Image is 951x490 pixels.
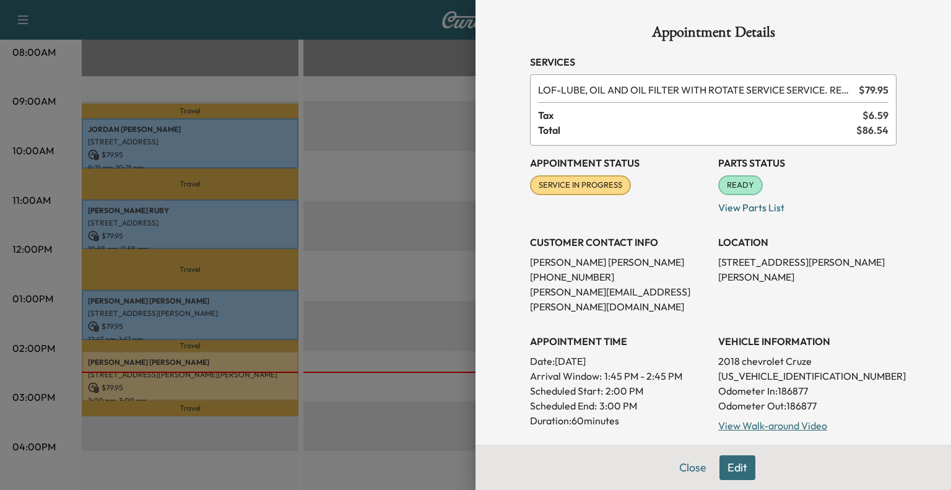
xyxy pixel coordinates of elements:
p: Arrival Window: [530,369,708,383]
p: 2018 chevrolet Cruze [718,354,897,369]
p: Date: [DATE] [530,354,708,369]
h3: LOCATION [718,235,897,250]
p: [US_VEHICLE_IDENTIFICATION_NUMBER] [718,369,897,383]
p: [PERSON_NAME] [PERSON_NAME] [530,255,708,269]
p: Duration: 60 minutes [530,413,708,428]
button: Edit [719,455,755,480]
h1: Appointment Details [530,25,897,45]
span: Tax [538,108,862,123]
p: 3:00 PM [599,398,637,413]
button: Close [671,455,714,480]
span: $ 6.59 [862,108,888,123]
span: LUBE, OIL AND OIL FILTER WITH ROTATE SERVICE SERVICE. RESET OIL LIFE MONITOR. HAZARDOUS WASTE FEE... [538,82,854,97]
span: Total [538,123,856,138]
span: 1:45 PM - 2:45 PM [604,369,682,383]
p: Odometer In: 186877 [718,383,897,398]
h3: Parts Status [718,155,897,170]
p: [PHONE_NUMBER] [530,269,708,284]
p: View Parts List [718,195,897,215]
span: $ 86.54 [856,123,888,138]
p: Scheduled Start: [530,383,603,398]
h3: APPOINTMENT TIME [530,334,708,349]
h3: VEHICLE INFORMATION [718,334,897,349]
h3: Services [530,55,897,69]
p: Scheduled End: [530,398,597,413]
a: View Walk-around Video [718,419,827,432]
p: [STREET_ADDRESS][PERSON_NAME][PERSON_NAME] [718,255,897,284]
span: READY [719,179,762,191]
span: $ 79.95 [859,82,888,97]
p: Odometer Out: 186877 [718,398,897,413]
span: SERVICE IN PROGRESS [531,179,630,191]
p: 2:00 PM [606,383,643,398]
h3: Appointment Status [530,155,708,170]
p: [PERSON_NAME][EMAIL_ADDRESS][PERSON_NAME][DOMAIN_NAME] [530,284,708,314]
h3: CUSTOMER CONTACT INFO [530,235,708,250]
